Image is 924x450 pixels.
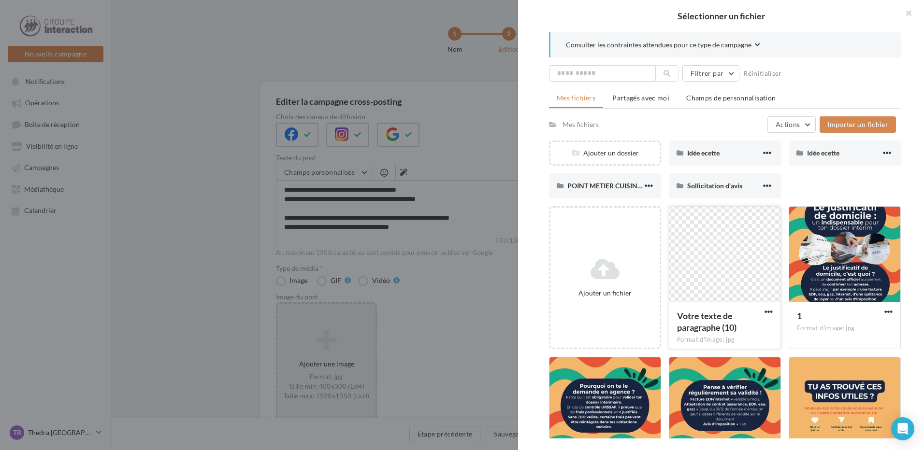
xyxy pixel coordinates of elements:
button: Consulter les contraintes attendues pour ce type de campagne [566,40,760,52]
h2: Sélectionner un fichier [534,12,909,20]
button: Actions [767,116,816,133]
span: Mes fichiers [557,94,595,102]
div: Ajouter un dossier [550,148,660,158]
div: Mes fichiers [563,120,599,129]
button: Importer un fichier [820,116,896,133]
span: Idée ecette [807,149,839,157]
span: Consulter les contraintes attendues pour ce type de campagne [566,40,751,50]
button: Filtrer par [682,65,739,82]
span: Idée ecette [687,149,720,157]
span: Votre texte de paragraphe (10) [677,310,736,333]
div: Ajouter un fichier [554,288,656,298]
div: Open Intercom Messenger [891,417,914,440]
span: Actions [776,120,800,128]
div: Format d'image: jpg [677,336,773,344]
span: Partagés avec moi [612,94,669,102]
span: Sollicitation d'avis [687,182,742,190]
span: Champs de personnalisation [686,94,776,102]
span: Importer un fichier [827,120,888,128]
div: Format d'image: jpg [797,324,893,333]
button: Réinitialiser [739,68,786,79]
span: POINT METIER CUISINIER [567,182,648,190]
span: 1 [797,310,802,321]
